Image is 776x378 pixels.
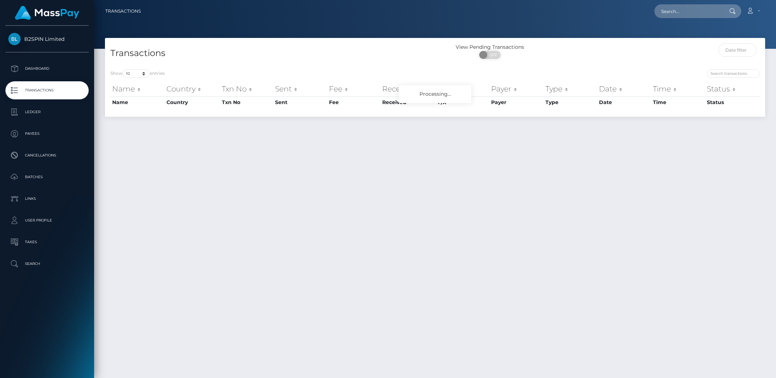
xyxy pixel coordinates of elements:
label: Show entries [110,69,165,78]
select: Showentries [123,69,150,78]
p: Links [8,193,86,204]
span: B2SPIN Limited [5,36,89,42]
th: Txn No [220,96,273,108]
p: Batches [8,172,86,182]
th: Time [651,82,705,96]
p: Taxes [8,237,86,248]
a: Payees [5,125,89,143]
p: Search [8,258,86,269]
a: Ledger [5,103,89,121]
th: Sent [273,82,327,96]
div: View Pending Transactions [435,43,545,51]
th: Txn No [220,82,273,96]
img: MassPay Logo [15,6,79,20]
a: Links [5,190,89,208]
p: Dashboard [8,63,86,74]
div: Processing... [399,85,471,103]
p: Transactions [8,85,86,96]
input: Search transactions [707,69,760,78]
th: Payer [489,96,544,108]
th: Fee [327,82,381,96]
a: Cancellations [5,146,89,164]
th: Received [380,96,436,108]
th: Country [165,96,220,108]
p: User Profile [8,215,86,226]
input: Search... [654,4,722,18]
p: Payees [8,128,86,139]
input: Date filter [718,43,757,57]
p: Cancellations [8,150,86,161]
th: Date [597,96,651,108]
th: Country [165,82,220,96]
h4: Transactions [110,47,430,60]
a: Transactions [105,4,141,19]
th: Type [544,82,598,96]
th: Sent [273,96,327,108]
img: B2SPIN Limited [8,33,21,45]
th: Date [597,82,651,96]
a: Search [5,255,89,273]
th: Status [705,96,760,108]
a: Taxes [5,233,89,251]
th: F/X [436,82,489,96]
th: Type [544,96,598,108]
a: Transactions [5,81,89,99]
th: Name [110,82,165,96]
th: Received [380,82,436,96]
span: OFF [483,51,501,59]
a: Batches [5,168,89,186]
a: Dashboard [5,60,89,78]
th: Time [651,96,705,108]
th: Status [705,82,760,96]
th: Payer [489,82,544,96]
th: Fee [327,96,381,108]
p: Ledger [8,107,86,117]
a: User Profile [5,211,89,229]
th: Name [110,96,165,108]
